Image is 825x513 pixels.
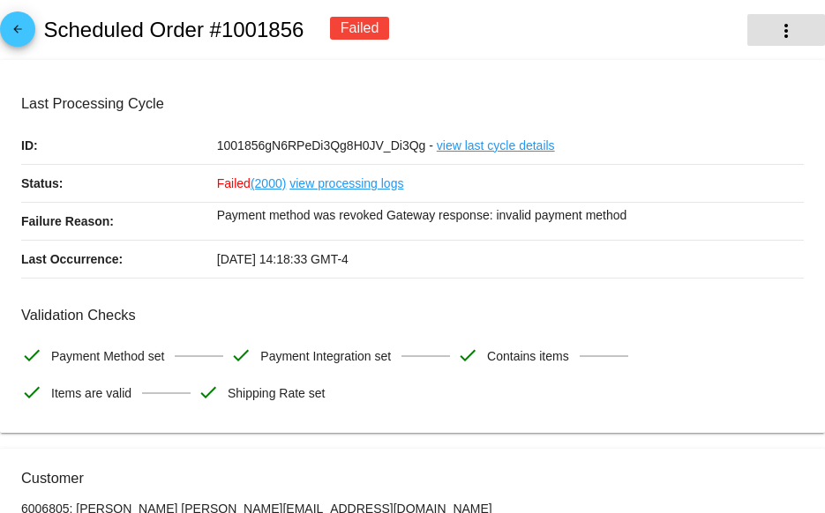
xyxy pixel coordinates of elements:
[217,138,433,152] span: 1001856gN6RPeDi3Qg8H0JV_Di3Qg -
[228,375,326,412] span: Shipping Rate set
[21,95,804,112] h3: Last Processing Cycle
[21,382,42,403] mat-icon: check
[51,375,131,412] span: Items are valid
[21,307,804,323] h3: Validation Checks
[217,176,287,190] span: Failed
[289,165,403,202] a: view processing logs
[217,203,804,227] p: Payment method was revoked Gateway response: invalid payment method
[487,338,569,375] span: Contains items
[217,252,349,266] span: [DATE] 14:18:33 GMT-4
[21,127,217,164] p: ID:
[43,18,304,42] h2: Scheduled Order #1001856
[21,241,217,278] p: Last Occurrence:
[7,23,28,44] mat-icon: arrow_back
[21,165,217,202] p: Status:
[776,20,797,41] mat-icon: more_vert
[21,345,42,366] mat-icon: check
[51,338,164,375] span: Payment Method set
[330,17,390,40] div: Failed
[260,338,391,375] span: Payment Integration set
[21,203,217,240] p: Failure Reason:
[21,470,804,487] h3: Customer
[251,165,286,202] a: (2000)
[230,345,251,366] mat-icon: check
[457,345,478,366] mat-icon: check
[437,127,555,164] a: view last cycle details
[198,382,219,403] mat-icon: check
